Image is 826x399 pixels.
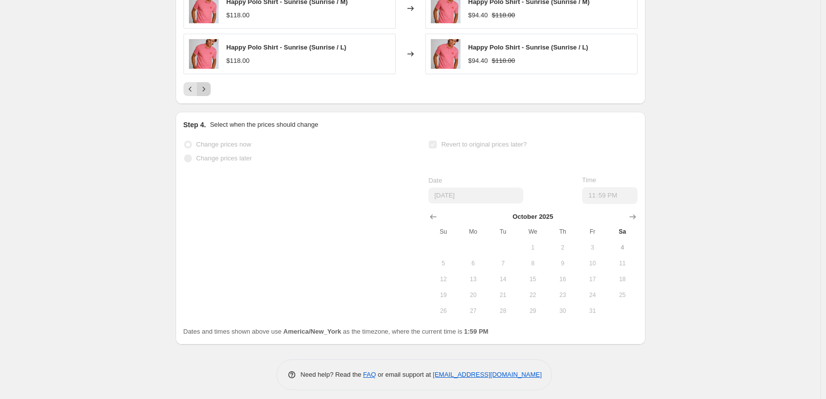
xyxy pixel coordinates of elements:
[488,271,518,287] button: Tuesday October 14 2025
[184,82,197,96] button: Previous
[462,275,484,283] span: 13
[492,259,514,267] span: 7
[518,287,548,303] button: Wednesday October 22 2025
[611,259,633,267] span: 11
[468,44,589,51] span: Happy Polo Shirt - Sunrise (Sunrise / L)
[492,10,515,20] strike: $118.00
[210,120,318,130] p: Select when the prices should change
[611,244,633,251] span: 4
[578,224,607,240] th: Friday
[432,228,454,236] span: Su
[548,255,577,271] button: Thursday October 9 2025
[227,10,250,20] div: $118.00
[459,271,488,287] button: Monday October 13 2025
[518,240,548,255] button: Wednesday October 1 2025
[468,10,488,20] div: $94.40
[468,56,488,66] div: $94.40
[551,291,573,299] span: 23
[522,244,544,251] span: 1
[428,255,458,271] button: Sunday October 5 2025
[582,244,603,251] span: 3
[428,271,458,287] button: Sunday October 12 2025
[522,307,544,315] span: 29
[301,371,364,378] span: Need help? Read the
[582,228,603,236] span: Fr
[492,275,514,283] span: 14
[428,188,523,203] input: 10/4/2025
[462,291,484,299] span: 20
[376,371,433,378] span: or email support at
[607,224,637,240] th: Saturday
[548,271,577,287] button: Thursday October 16 2025
[462,259,484,267] span: 6
[518,271,548,287] button: Wednesday October 15 2025
[428,287,458,303] button: Sunday October 19 2025
[578,271,607,287] button: Friday October 17 2025
[492,228,514,236] span: Tu
[607,271,637,287] button: Saturday October 18 2025
[548,303,577,319] button: Thursday October 30 2025
[582,307,603,315] span: 31
[363,371,376,378] a: FAQ
[462,228,484,236] span: Mo
[184,120,206,130] h2: Step 4.
[607,240,637,255] button: Today Saturday October 4 2025
[432,307,454,315] span: 26
[227,44,347,51] span: Happy Polo Shirt - Sunrise (Sunrise / L)
[582,187,638,204] input: 12:00
[578,287,607,303] button: Friday October 24 2025
[488,224,518,240] th: Tuesday
[522,275,544,283] span: 15
[459,287,488,303] button: Monday October 20 2025
[464,328,488,335] b: 1:59 PM
[432,275,454,283] span: 12
[184,328,489,335] span: Dates and times shown above use as the timezone, where the current time is
[433,371,542,378] a: [EMAIL_ADDRESS][DOMAIN_NAME]
[431,39,460,69] img: HAPPYPOLOTECHSHIRT_Sunrise_80x.webp
[578,255,607,271] button: Friday October 10 2025
[459,303,488,319] button: Monday October 27 2025
[459,255,488,271] button: Monday October 6 2025
[428,224,458,240] th: Sunday
[196,154,252,162] span: Change prices later
[607,255,637,271] button: Saturday October 11 2025
[189,39,219,69] img: HAPPYPOLOTECHSHIRT_Sunrise_80x.webp
[184,82,211,96] nav: Pagination
[626,210,640,224] button: Show next month, November 2025
[197,82,211,96] button: Next
[518,303,548,319] button: Wednesday October 29 2025
[582,176,596,184] span: Time
[548,287,577,303] button: Thursday October 23 2025
[518,224,548,240] th: Wednesday
[551,244,573,251] span: 2
[428,303,458,319] button: Sunday October 26 2025
[492,307,514,315] span: 28
[551,275,573,283] span: 16
[196,141,251,148] span: Change prices now
[607,287,637,303] button: Saturday October 25 2025
[522,259,544,267] span: 8
[492,291,514,299] span: 21
[462,307,484,315] span: 27
[551,307,573,315] span: 30
[459,224,488,240] th: Monday
[551,228,573,236] span: Th
[522,291,544,299] span: 22
[611,291,633,299] span: 25
[426,210,440,224] button: Show previous month, September 2025
[582,275,603,283] span: 17
[611,275,633,283] span: 18
[582,291,603,299] span: 24
[492,56,515,66] strike: $118.00
[582,259,603,267] span: 10
[488,303,518,319] button: Tuesday October 28 2025
[548,224,577,240] th: Thursday
[432,291,454,299] span: 19
[548,240,577,255] button: Thursday October 2 2025
[428,177,442,184] span: Date
[227,56,250,66] div: $118.00
[488,287,518,303] button: Tuesday October 21 2025
[611,228,633,236] span: Sa
[283,328,341,335] b: America/New_York
[488,255,518,271] button: Tuesday October 7 2025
